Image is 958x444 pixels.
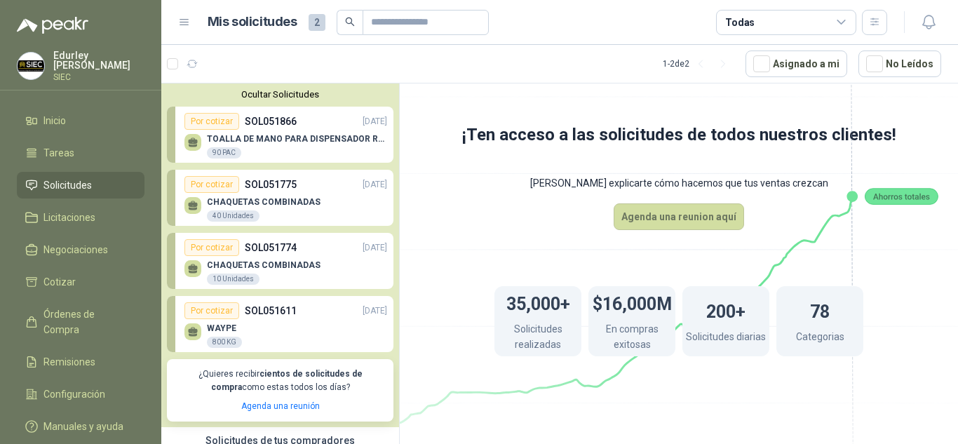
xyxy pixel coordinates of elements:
[167,107,393,163] a: Por cotizarSOL051866[DATE] TOALLA DE MANO PARA DISPENSADOR ROLLO X90 PAC
[43,177,92,193] span: Solicitudes
[245,240,297,255] p: SOL051774
[363,178,387,191] p: [DATE]
[167,89,393,100] button: Ocultar Solicitudes
[363,115,387,128] p: [DATE]
[207,197,321,207] p: CHAQUETAS COMBINADAS
[207,260,321,270] p: CHAQUETAS COMBINADAS
[43,307,131,337] span: Órdenes de Compra
[43,242,108,257] span: Negociaciones
[245,177,297,192] p: SOL051775
[167,233,393,289] a: Por cotizarSOL051774[DATE] CHAQUETAS COMBINADAS10 Unidades
[345,17,355,27] span: search
[43,145,74,161] span: Tareas
[53,73,144,81] p: SIEC
[207,274,259,285] div: 10 Unidades
[207,134,387,144] p: TOALLA DE MANO PARA DISPENSADOR ROLLO X
[184,239,239,256] div: Por cotizar
[184,302,239,319] div: Por cotizar
[17,236,144,263] a: Negociaciones
[207,323,242,333] p: WAYPE
[17,301,144,343] a: Órdenes de Compra
[18,53,44,79] img: Company Logo
[184,113,239,130] div: Por cotizar
[17,204,144,231] a: Licitaciones
[43,419,123,434] span: Manuales y ayuda
[725,15,755,30] div: Todas
[17,349,144,375] a: Remisiones
[43,354,95,370] span: Remisiones
[706,295,746,325] h1: 200+
[245,114,297,129] p: SOL051866
[663,53,734,75] div: 1 - 2 de 2
[184,176,239,193] div: Por cotizar
[17,413,144,440] a: Manuales y ayuda
[175,368,385,394] p: ¿Quieres recibir como estas todos los días?
[211,369,363,392] b: cientos de solicitudes de compra
[207,147,241,159] div: 90 PAC
[167,170,393,226] a: Por cotizarSOL051775[DATE] CHAQUETAS COMBINADAS40 Unidades
[796,329,844,348] p: Categorias
[208,12,297,32] h1: Mis solicitudes
[53,51,144,70] p: Edurley [PERSON_NAME]
[17,140,144,166] a: Tareas
[494,321,581,356] p: Solicitudes realizadas
[241,401,320,411] a: Agenda una reunión
[17,17,88,34] img: Logo peakr
[43,386,105,402] span: Configuración
[810,295,830,325] h1: 78
[167,296,393,352] a: Por cotizarSOL051611[DATE] WAYPE800 KG
[207,337,242,348] div: 800 KG
[245,303,297,318] p: SOL051611
[309,14,325,31] span: 2
[588,321,675,356] p: En compras exitosas
[17,172,144,199] a: Solicitudes
[614,203,744,230] button: Agenda una reunion aquí
[858,51,941,77] button: No Leídos
[686,329,766,348] p: Solicitudes diarias
[593,287,672,318] h1: $16,000M
[43,113,66,128] span: Inicio
[43,274,76,290] span: Cotizar
[363,304,387,318] p: [DATE]
[207,210,259,222] div: 40 Unidades
[43,210,95,225] span: Licitaciones
[17,381,144,408] a: Configuración
[161,83,399,427] div: Ocultar SolicitudesPor cotizarSOL051866[DATE] TOALLA DE MANO PARA DISPENSADOR ROLLO X90 PACPor co...
[363,241,387,255] p: [DATE]
[746,51,847,77] button: Asignado a mi
[17,269,144,295] a: Cotizar
[17,107,144,134] a: Inicio
[506,287,570,318] h1: 35,000+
